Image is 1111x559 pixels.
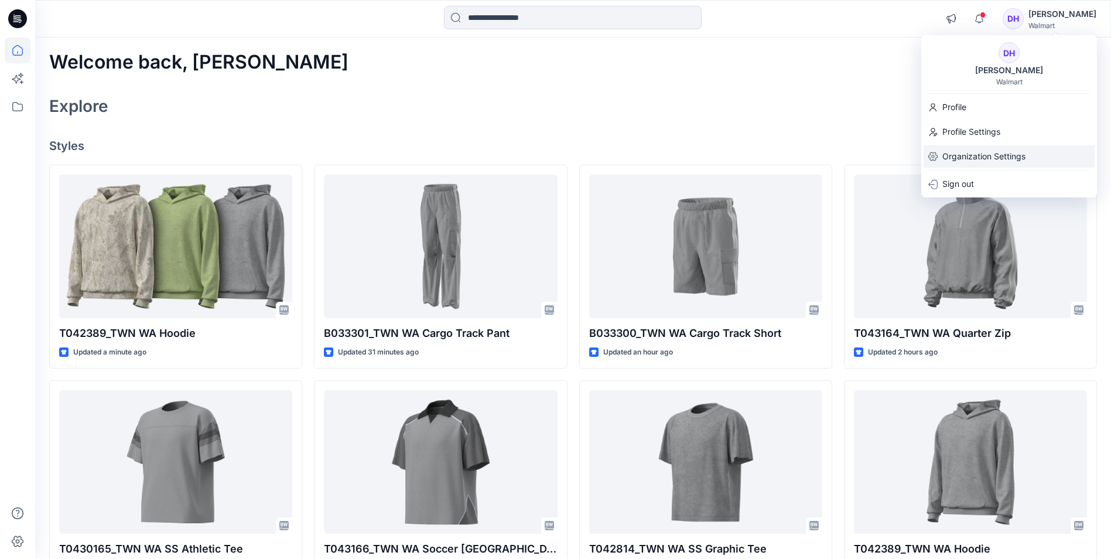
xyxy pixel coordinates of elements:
a: Profile [921,96,1097,118]
p: T042389_TWN WA Hoodie [59,325,292,342]
a: Organization Settings [921,145,1097,168]
div: [PERSON_NAME] [968,63,1050,77]
p: Sign out [942,173,974,195]
p: Organization Settings [942,145,1025,168]
p: Updated an hour ago [603,346,673,359]
a: T043164_TWN WA Quarter Zip [854,175,1087,318]
a: B033300_TWN WA Cargo Track Short [589,175,822,318]
p: T042814_TWN WA SS Graphic Tee [589,541,822,557]
h2: Explore [49,97,108,115]
p: B033301_TWN WA Cargo Track Pant [324,325,557,342]
p: Profile [942,96,966,118]
p: B033300_TWN WA Cargo Track Short [589,325,822,342]
p: T0430165_TWN WA SS Athletic Tee [59,541,292,557]
p: Profile Settings [942,121,1000,143]
div: DH [1003,8,1024,29]
p: Updated 31 minutes ago [338,346,419,359]
a: T042389_TWN WA Hoodie [854,390,1087,534]
a: B033301_TWN WA Cargo Track Pant [324,175,557,318]
div: Walmart [1028,21,1096,30]
a: T0430165_TWN WA SS Athletic Tee [59,390,292,534]
a: T042389_TWN WA Hoodie [59,175,292,318]
p: T043166_TWN WA Soccer [GEOGRAPHIC_DATA] [324,541,557,557]
h2: Welcome back, [PERSON_NAME] [49,52,348,73]
p: Updated a minute ago [73,346,146,359]
div: DH [999,42,1020,63]
p: T043164_TWN WA Quarter Zip [854,325,1087,342]
a: T042814_TWN WA SS Graphic Tee [589,390,822,534]
div: [PERSON_NAME] [1028,7,1096,21]
div: Walmart [996,77,1023,86]
h4: Styles [49,139,1097,153]
p: Updated 2 hours ago [868,346,938,359]
a: T043166_TWN WA Soccer Jersey [324,390,557,534]
a: Profile Settings [921,121,1097,143]
p: T042389_TWN WA Hoodie [854,541,1087,557]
